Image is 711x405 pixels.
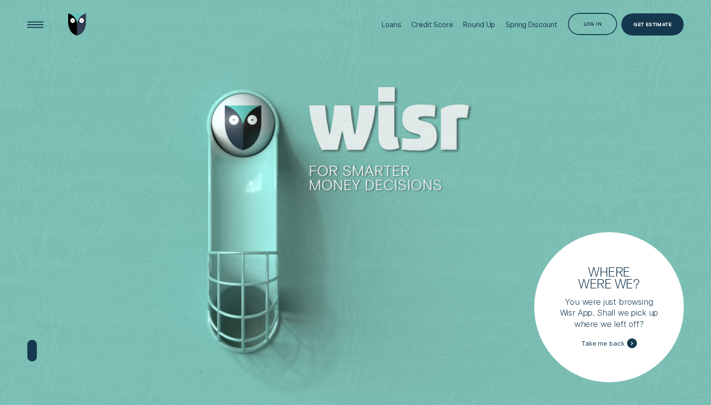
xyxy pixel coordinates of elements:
[581,339,624,348] span: Take me back
[506,20,557,29] div: Spring Discount
[24,13,46,36] button: Open Menu
[68,13,87,36] img: Wisr
[573,265,645,290] h3: Where were we?
[411,20,453,29] div: Credit Score
[382,20,401,29] div: Loans
[463,20,495,29] div: Round Up
[534,232,684,382] a: Where were we?You were just browsing Wisr App. Shall we pick up where we left off?Take me back
[621,13,684,36] a: Get Estimate
[568,13,617,35] button: Log in
[559,296,658,330] p: You were just browsing Wisr App. Shall we pick up where we left off?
